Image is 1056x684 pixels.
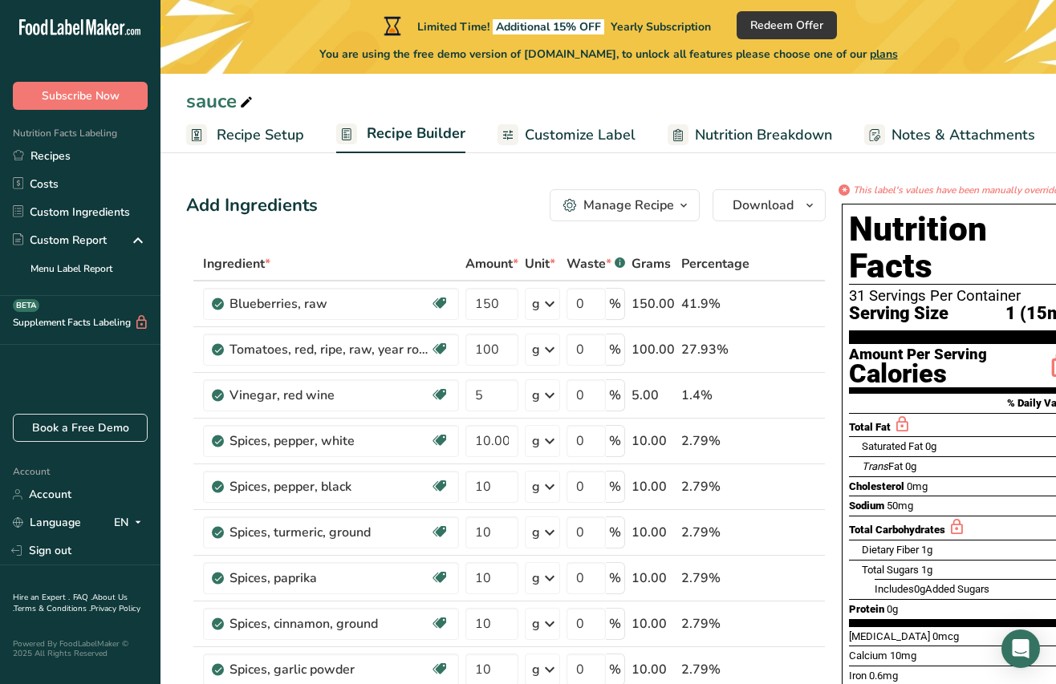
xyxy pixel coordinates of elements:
[567,254,625,273] div: Waste
[532,523,540,542] div: g
[583,196,674,215] div: Manage Recipe
[493,19,604,34] span: Additional 15% OFF
[532,569,540,588] div: g
[862,440,923,452] span: Saturated Fat
[932,630,959,642] span: 0mcg
[186,87,256,115] div: sauce
[921,544,932,556] span: 1g
[892,124,1035,146] span: Notes & Attachments
[862,544,919,556] span: Dietary Fiber
[367,123,465,144] span: Recipe Builder
[229,431,430,451] div: Spices, pepper, white
[319,46,898,63] span: You are using the free demo version of [DOMAIN_NAME], to unlock all features please choose one of...
[498,117,636,153] a: Customize Label
[733,196,794,215] span: Download
[849,347,987,362] div: Amount Per Serving
[14,603,91,614] a: Terms & Conditions .
[875,583,989,595] span: Includes Added Sugars
[229,660,430,679] div: Spices, garlic powder
[862,460,888,472] i: Trans
[849,630,930,642] span: [MEDICAL_DATA]
[632,431,675,451] div: 10.00
[1001,629,1040,668] div: Open Intercom Messenger
[862,564,919,576] span: Total Sugars
[13,414,148,442] a: Book a Free Demo
[13,639,148,658] div: Powered By FoodLabelMaker © 2025 All Rights Reserved
[632,614,675,633] div: 10.00
[186,192,318,219] div: Add Ingredients
[532,431,540,451] div: g
[217,124,304,146] span: Recipe Setup
[681,431,749,451] div: 2.79%
[73,592,92,603] a: FAQ .
[632,254,671,273] span: Grams
[713,189,826,221] button: Download
[203,254,270,273] span: Ingredient
[890,650,916,662] span: 10mg
[186,117,304,153] a: Recipe Setup
[114,513,148,532] div: EN
[750,17,823,34] span: Redeem Offer
[13,508,81,536] a: Language
[681,523,749,542] div: 2.79%
[681,569,749,588] div: 2.79%
[849,421,891,433] span: Total Fat
[681,254,749,273] span: Percentage
[849,362,987,386] div: Calories
[849,650,887,662] span: Calcium
[862,460,903,472] span: Fat
[525,254,555,273] span: Unit
[532,660,540,679] div: g
[864,117,1035,153] a: Notes & Attachments
[632,477,675,496] div: 10.00
[13,592,70,603] a: Hire an Expert .
[849,670,867,682] span: Iron
[681,386,749,405] div: 1.4%
[869,670,898,682] span: 0.6mg
[849,603,884,615] span: Protein
[13,299,39,312] div: BETA
[532,294,540,314] div: g
[681,660,749,679] div: 2.79%
[695,124,832,146] span: Nutrition Breakdown
[681,340,749,359] div: 27.93%
[525,124,636,146] span: Customize Label
[737,11,837,39] button: Redeem Offer
[849,304,948,324] span: Serving Size
[532,340,540,359] div: g
[632,386,675,405] div: 5.00
[336,115,465,154] a: Recipe Builder
[550,189,700,221] button: Manage Recipe
[229,294,430,314] div: Blueberries, raw
[229,386,430,405] div: Vinegar, red wine
[532,477,540,496] div: g
[42,87,120,104] span: Subscribe Now
[849,480,904,492] span: Cholesterol
[532,386,540,405] div: g
[91,603,140,614] a: Privacy Policy
[632,340,675,359] div: 100.00
[914,583,925,595] span: 0g
[13,592,128,614] a: About Us .
[229,569,430,588] div: Spices, paprika
[849,500,884,512] span: Sodium
[907,480,928,492] span: 0mg
[681,294,749,314] div: 41.9%
[465,254,518,273] span: Amount
[887,603,898,615] span: 0g
[611,19,711,34] span: Yearly Subscription
[632,523,675,542] div: 10.00
[849,524,945,536] span: Total Carbohydrates
[887,500,913,512] span: 50mg
[13,82,148,110] button: Subscribe Now
[532,614,540,633] div: g
[632,569,675,588] div: 10.00
[925,440,936,452] span: 0g
[681,614,749,633] div: 2.79%
[905,460,916,472] span: 0g
[229,340,430,359] div: Tomatoes, red, ripe, raw, year round average
[229,477,430,496] div: Spices, pepper, black
[229,523,430,542] div: Spices, turmeric, ground
[668,117,832,153] a: Nutrition Breakdown
[13,232,107,249] div: Custom Report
